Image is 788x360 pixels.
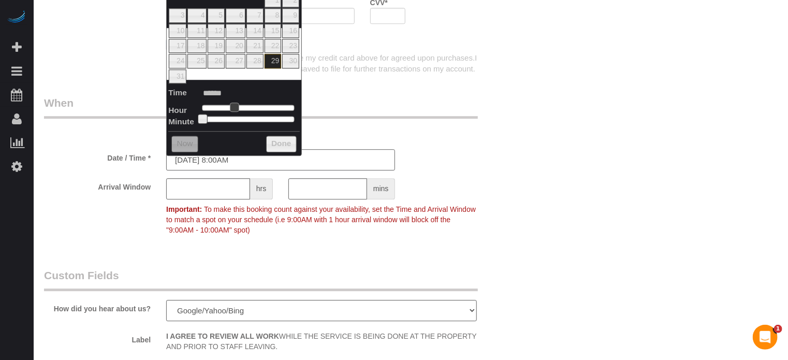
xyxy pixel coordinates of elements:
a: 12 [208,24,224,38]
button: Now [171,136,198,152]
a: 29 [265,54,281,68]
label: Date / Time * [36,149,158,163]
a: 30 [282,54,299,68]
a: 26 [208,54,224,68]
a: 21 [246,39,264,53]
span: mins [367,178,396,199]
a: 18 [187,39,207,53]
a: 19 [208,39,224,53]
span: To make this booking count against your availability, set the Time and Arrival Window to match a ... [166,205,476,234]
a: 7 [246,8,264,22]
button: Done [266,136,297,152]
a: 20 [226,39,245,53]
dt: Time [168,87,187,100]
a: 13 [226,24,245,38]
a: 15 [265,24,281,38]
iframe: Intercom live chat [753,325,778,350]
img: Automaid Logo [6,10,27,25]
a: 4 [187,8,207,22]
a: 11 [187,24,207,38]
dt: Hour [168,105,187,118]
a: 25 [187,54,207,68]
a: 22 [265,39,281,53]
strong: I AGREE TO REVIEW ALL WORK [166,332,279,340]
label: Arrival Window [36,178,158,192]
label: Label [36,331,158,345]
label: How did you hear about us? [36,300,158,314]
div: I authorize Pro Housekeepers to charge my credit card above for agreed upon purchases. [158,52,525,75]
a: 31 [169,69,186,83]
a: 5 [208,8,224,22]
a: 3 [169,8,186,22]
legend: When [44,95,478,119]
span: 1 [774,325,782,333]
strong: Important: [166,205,202,213]
legend: Custom Fields [44,268,478,291]
a: 8 [265,8,281,22]
a: 6 [226,8,245,22]
a: 28 [246,54,264,68]
a: 9 [282,8,299,22]
a: 23 [282,39,299,53]
a: 14 [246,24,264,38]
a: 27 [226,54,245,68]
a: 10 [169,24,186,38]
input: MM/DD/YYYY HH:MM [166,149,395,170]
span: hrs [250,178,273,199]
a: 17 [169,39,186,53]
img: credit cards [158,39,301,50]
a: 16 [282,24,299,38]
dt: Minute [168,116,194,129]
a: 24 [169,54,186,68]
